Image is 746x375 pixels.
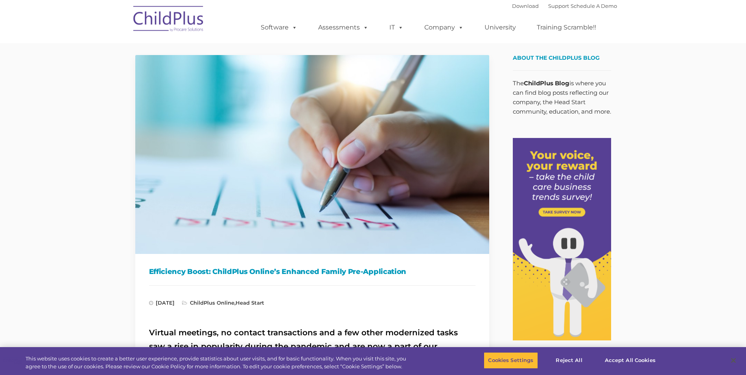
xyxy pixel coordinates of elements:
span: , [182,300,264,306]
button: Cookies Settings [484,352,538,369]
a: Company [416,20,472,35]
img: Efficiency Boost: ChildPlus Online's Enhanced Family Pre-Application Process - Streamlining Appli... [135,55,489,254]
a: IT [381,20,411,35]
a: Software [253,20,305,35]
a: Schedule A Demo [571,3,617,9]
button: Accept All Cookies [600,352,660,369]
h1: Efficiency Boost: ChildPlus Online’s Enhanced Family Pre-Application [149,266,475,278]
img: ChildPlus by Procare Solutions [129,0,208,40]
button: Reject All [545,352,594,369]
a: ChildPlus Online [190,300,234,306]
a: Head Start [236,300,264,306]
p: The is where you can find blog posts reflecting our company, the Head Start community, education,... [513,79,611,116]
a: Support [548,3,569,9]
strong: ChildPlus Blog [524,79,569,87]
div: This website uses cookies to create a better user experience, provide statistics about user visit... [26,355,410,370]
a: Training Scramble!! [529,20,604,35]
button: Close [725,352,742,369]
a: Download [512,3,539,9]
font: | [512,3,617,9]
span: About the ChildPlus Blog [513,54,600,61]
span: [DATE] [149,300,175,306]
a: University [477,20,524,35]
a: Assessments [310,20,376,35]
